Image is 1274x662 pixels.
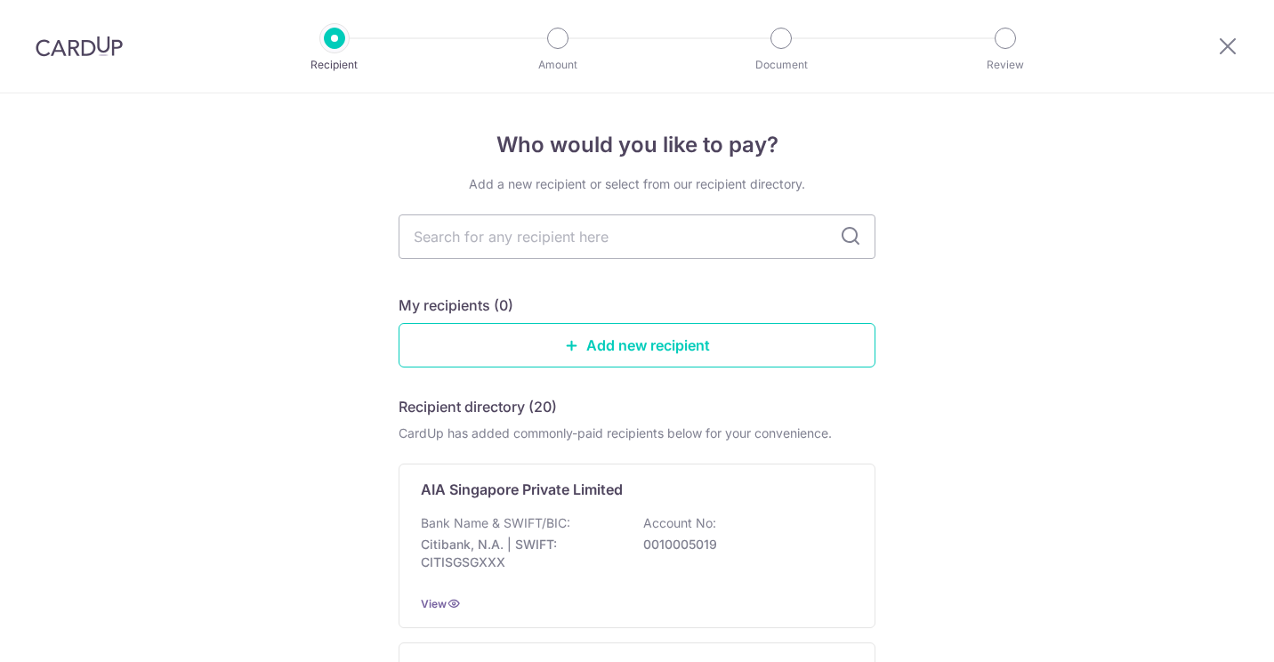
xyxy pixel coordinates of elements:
p: Review [939,56,1071,74]
div: CardUp has added commonly-paid recipients below for your convenience. [399,424,875,442]
p: Document [715,56,847,74]
a: Add new recipient [399,323,875,367]
p: Account No: [643,514,716,532]
p: AIA Singapore Private Limited [421,479,623,500]
h5: Recipient directory (20) [399,396,557,417]
p: Bank Name & SWIFT/BIC: [421,514,570,532]
h5: My recipients (0) [399,295,513,316]
p: Recipient [269,56,400,74]
p: Citibank, N.A. | SWIFT: CITISGSGXXX [421,536,620,571]
p: 0010005019 [643,536,843,553]
div: Add a new recipient or select from our recipient directory. [399,175,875,193]
img: CardUp [36,36,123,57]
input: Search for any recipient here [399,214,875,259]
a: View [421,597,447,610]
p: Amount [492,56,624,74]
h4: Who would you like to pay? [399,129,875,161]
